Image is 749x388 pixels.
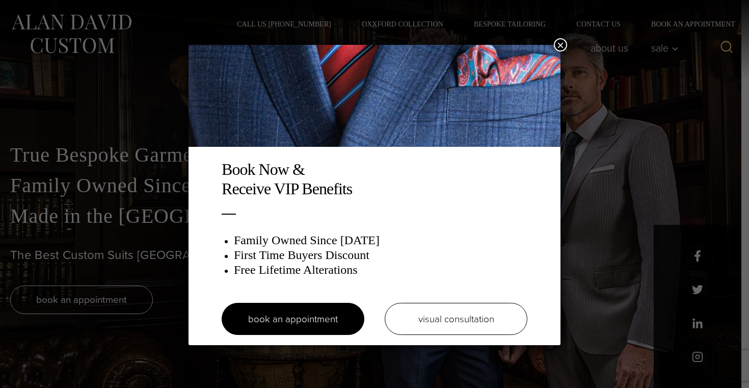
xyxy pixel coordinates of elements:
[234,263,527,277] h3: Free Lifetime Alterations
[234,233,527,248] h3: Family Owned Since [DATE]
[222,303,364,335] a: book an appointment
[554,38,567,51] button: Close
[385,303,527,335] a: visual consultation
[234,248,527,263] h3: First Time Buyers Discount
[222,160,527,199] h2: Book Now & Receive VIP Benefits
